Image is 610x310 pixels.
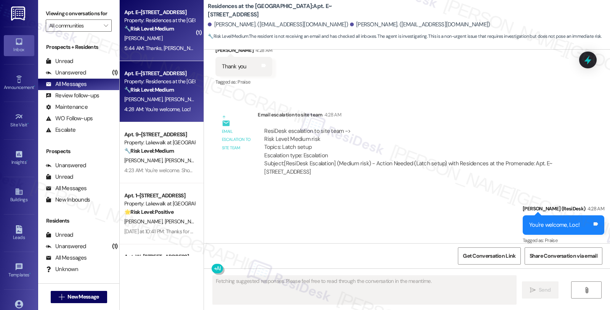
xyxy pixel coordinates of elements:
[4,35,34,56] a: Inbox
[124,157,165,164] span: [PERSON_NAME]
[124,8,195,16] div: Apt. E~[STREET_ADDRESS]
[124,253,195,261] div: Apt. W~[STREET_ADDRESS]
[29,271,30,276] span: •
[110,67,120,79] div: (1)
[4,260,34,281] a: Templates •
[215,46,272,57] div: [PERSON_NAME]
[208,2,360,19] b: Residences at the [GEOGRAPHIC_DATA]: Apt. E~[STREET_ADDRESS]
[264,127,563,160] div: ResiDesk escalation to site team -> Risk Level: Medium risk Topics: Latch setup Escalation type: ...
[458,247,520,265] button: Get Conversation Link
[46,115,93,123] div: WO Follow-ups
[124,25,174,32] strong: 🔧 Risk Level: Medium
[124,147,174,154] strong: 🔧 Risk Level: Medium
[530,287,536,293] i: 
[124,208,173,215] strong: 🌟 Risk Level: Positive
[4,148,34,168] a: Insights •
[522,281,559,299] button: Send
[525,247,602,265] button: Share Conversation via email
[59,294,64,300] i: 
[258,111,569,121] div: Email escalation to site team
[124,96,165,103] span: [PERSON_NAME]
[4,110,34,131] a: Site Visit •
[350,21,490,29] div: [PERSON_NAME]. ([EMAIL_ADDRESS][DOMAIN_NAME])
[38,43,119,51] div: Prospects + Residents
[222,128,252,152] div: Email escalation to site team
[165,157,203,164] span: [PERSON_NAME]
[238,79,250,85] span: Praise
[51,291,107,303] button: New Message
[46,161,86,170] div: Unanswered
[49,19,100,32] input: All communities
[11,6,27,21] img: ResiDesk Logo
[208,21,348,29] div: [PERSON_NAME]. ([EMAIL_ADDRESS][DOMAIN_NAME])
[27,121,29,126] span: •
[38,217,119,225] div: Residents
[208,33,248,39] strong: 🔧 Risk Level: Medium
[165,96,203,103] span: [PERSON_NAME]
[46,103,88,111] div: Maintenance
[124,200,195,208] div: Property: Lakewalk at [GEOGRAPHIC_DATA]
[46,57,73,65] div: Unread
[124,167,370,174] div: 4:23 AM: You're welcome. Should you have other concerns, please feel free to reach out. Have a wo...
[26,158,27,164] span: •
[46,126,75,134] div: Escalate
[46,80,87,88] div: All Messages
[208,32,601,40] span: : The resident is not receiving an email and has checked all inboxes. The agent is investigating....
[523,235,604,246] div: Tagged as:
[463,252,515,260] span: Get Conversation Link
[124,86,174,93] strong: 🔧 Risk Level: Medium
[165,218,205,225] span: [PERSON_NAME]
[264,160,563,176] div: Subject: [ResiDesk Escalation] (Medium risk) - Action Needed (Latch setup) with Residences at the...
[124,16,195,24] div: Property: Residences at the [GEOGRAPHIC_DATA]
[46,231,73,239] div: Unread
[46,69,86,77] div: Unanswered
[46,265,78,273] div: Unknown
[110,241,120,252] div: (1)
[124,192,195,200] div: Apt. 1~[STREET_ADDRESS]
[46,92,99,100] div: Review follow-ups
[529,221,579,229] div: You're welcome, Loc!
[539,286,551,294] span: Send
[124,131,195,139] div: Apt. 9~[STREET_ADDRESS]
[124,45,203,52] div: 5:44 AM: Thanks, [PERSON_NAME]!
[586,205,604,213] div: 4:28 AM
[46,242,86,250] div: Unanswered
[38,147,119,155] div: Prospects
[215,76,272,87] div: Tagged as:
[124,69,195,77] div: Apt. E~[STREET_ADDRESS]
[4,185,34,206] a: Buildings
[254,46,272,54] div: 4:28 AM
[46,184,87,192] div: All Messages
[46,173,73,181] div: Unread
[545,237,557,244] span: Praise
[530,252,597,260] span: Share Conversation via email
[124,35,162,42] span: [PERSON_NAME]
[323,111,341,119] div: 4:28 AM
[124,218,165,225] span: [PERSON_NAME]
[124,106,191,113] div: 4:28 AM: You're welcome, Loc!
[4,223,34,244] a: Leads
[34,84,35,89] span: •
[46,8,112,19] label: Viewing conversations for
[124,77,195,86] div: Property: Residences at the [GEOGRAPHIC_DATA]
[46,196,90,204] div: New Inbounds
[584,287,589,293] i: 
[124,139,195,147] div: Property: Lakewalk at [GEOGRAPHIC_DATA]
[104,23,108,29] i: 
[67,293,99,301] span: New Message
[46,254,87,262] div: All Messages
[222,63,246,71] div: Thank you
[213,276,516,304] textarea: Fetching suggested responses. Please feel free to read through the conversation in the meantime.
[523,205,604,215] div: [PERSON_NAME] (ResiDesk)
